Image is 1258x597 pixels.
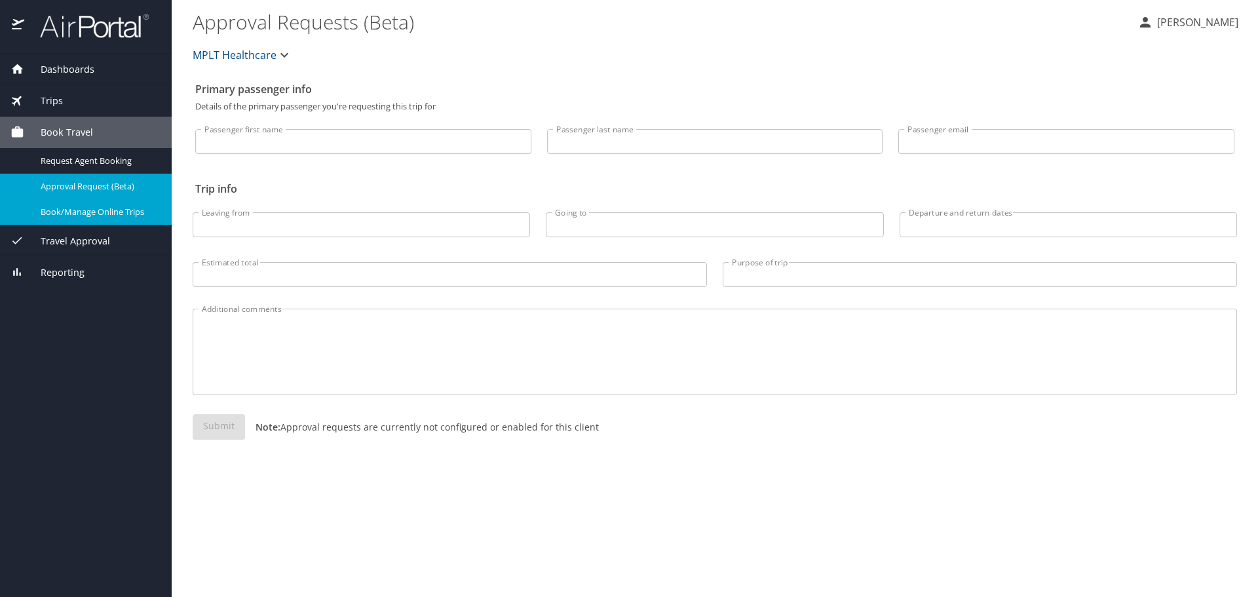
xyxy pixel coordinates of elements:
[195,178,1234,199] h2: Trip info
[12,13,26,39] img: icon-airportal.png
[195,102,1234,111] p: Details of the primary passenger you're requesting this trip for
[256,421,280,433] strong: Note:
[1153,14,1238,30] p: [PERSON_NAME]
[41,155,156,167] span: Request Agent Booking
[24,62,94,77] span: Dashboards
[195,79,1234,100] h2: Primary passenger info
[41,206,156,218] span: Book/Manage Online Trips
[24,94,63,108] span: Trips
[187,42,297,68] button: MPLT Healthcare
[24,125,93,140] span: Book Travel
[245,420,599,434] p: Approval requests are currently not configured or enabled for this client
[1132,10,1244,34] button: [PERSON_NAME]
[24,234,110,248] span: Travel Approval
[193,46,276,64] span: MPLT Healthcare
[193,1,1127,42] h1: Approval Requests (Beta)
[26,13,149,39] img: airportal-logo.png
[41,180,156,193] span: Approval Request (Beta)
[24,265,85,280] span: Reporting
